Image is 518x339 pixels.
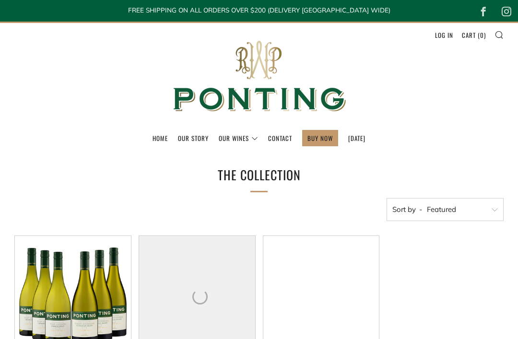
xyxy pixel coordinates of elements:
h1: The Collection [137,164,381,187]
a: Home [153,130,168,146]
a: Our Story [178,130,209,146]
a: BUY NOW [307,130,333,146]
img: Ponting Wines [163,23,355,130]
a: [DATE] [348,130,365,146]
span: 0 [480,30,484,40]
a: Our Wines [219,130,258,146]
a: Log in [435,27,453,43]
a: Cart (0) [462,27,486,43]
a: Contact [268,130,292,146]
